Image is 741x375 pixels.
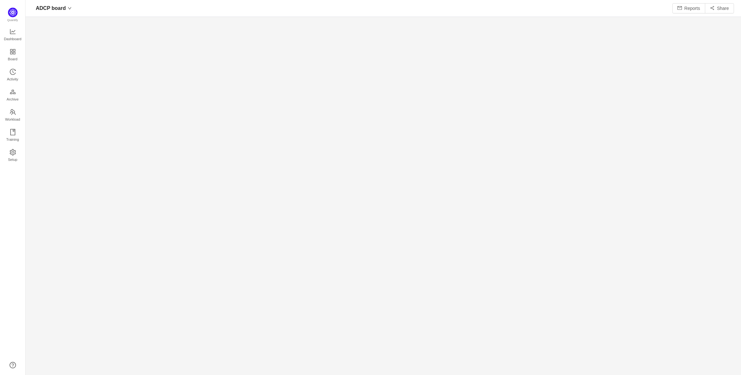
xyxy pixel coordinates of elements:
a: Archive [10,89,16,102]
span: Quantify [7,19,18,22]
span: Board [8,53,18,65]
a: Training [10,129,16,142]
a: Board [10,49,16,62]
a: Dashboard [10,29,16,41]
i: icon: appstore [10,49,16,55]
a: Setup [10,149,16,162]
span: Archive [7,93,19,106]
button: icon: mailReports [672,3,705,13]
i: icon: book [10,129,16,135]
span: ADCP board [36,3,66,13]
span: Workload [5,113,20,126]
span: Activity [7,73,18,86]
span: Training [6,133,19,146]
a: Activity [10,69,16,82]
img: Quantify [8,8,18,17]
i: icon: setting [10,149,16,155]
span: Dashboard [4,33,21,45]
a: icon: question-circle [10,362,16,368]
i: icon: team [10,109,16,115]
a: Workload [10,109,16,122]
i: icon: line-chart [10,28,16,35]
button: icon: share-altShare [705,3,734,13]
i: icon: history [10,69,16,75]
i: icon: down [68,6,72,10]
i: icon: gold [10,89,16,95]
span: Setup [8,153,17,166]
